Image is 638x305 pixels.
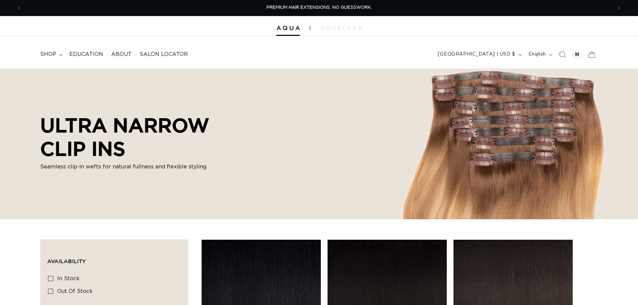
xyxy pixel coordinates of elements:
[57,289,93,294] span: Out of stock
[434,48,524,61] button: [GEOGRAPHIC_DATA] | USD $
[555,47,570,62] summary: Search
[47,258,86,264] span: Availability
[524,48,555,61] button: English
[40,113,258,160] h2: ULTRA NARROW CLIP INS
[267,5,372,10] span: PREMIUM HAIR EXTENSIONS. NO GUESSWORK.
[528,51,546,58] span: English
[40,51,56,58] span: shop
[111,51,132,58] span: About
[140,51,188,58] span: Salon Locator
[47,246,181,271] summary: Availability (0 selected)
[438,51,515,58] span: [GEOGRAPHIC_DATA] | USD $
[276,26,300,30] img: Aqua Hair Extensions
[320,26,362,30] img: aqualyna.com
[136,47,192,62] a: Salon Locator
[12,2,26,14] button: Previous announcement
[57,276,80,281] span: In stock
[65,47,107,62] a: Education
[612,2,626,14] button: Next announcement
[69,51,103,58] span: Education
[40,163,258,171] p: Seamless clip-in wefts for natural fullness and flexible styling.
[107,47,136,62] a: About
[36,47,65,62] summary: shop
